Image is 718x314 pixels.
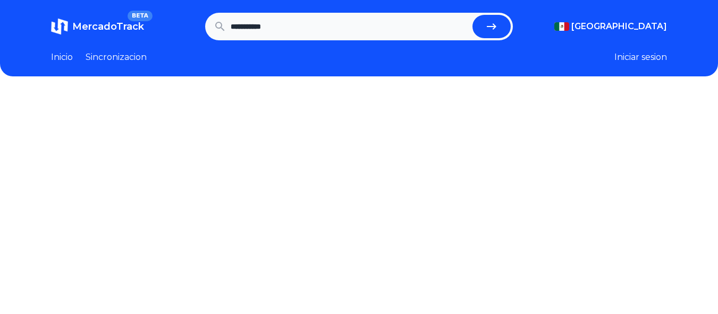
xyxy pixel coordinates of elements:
a: MercadoTrackBETA [51,18,144,35]
span: BETA [128,11,153,21]
span: [GEOGRAPHIC_DATA] [571,20,667,33]
a: Inicio [51,51,73,64]
a: Sincronizacion [86,51,147,64]
img: MercadoTrack [51,18,68,35]
button: [GEOGRAPHIC_DATA] [554,20,667,33]
img: Mexico [554,22,569,31]
button: Iniciar sesion [614,51,667,64]
span: MercadoTrack [72,21,144,32]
